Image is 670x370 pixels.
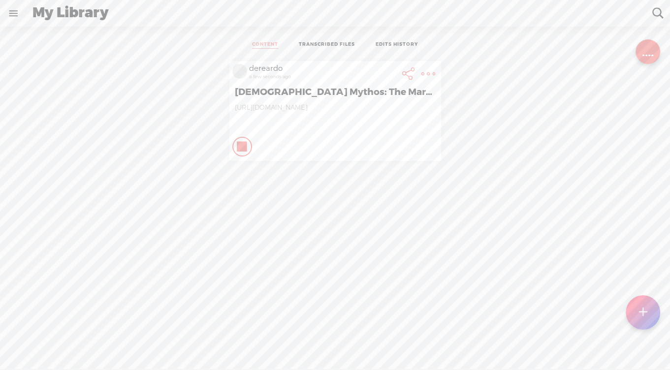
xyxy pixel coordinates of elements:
[232,64,247,79] img: videoLoading.png
[299,41,355,49] a: TRANSCRIBED FILES
[376,41,418,49] a: EDITS HISTORY
[249,74,397,80] div: a few seconds ago
[26,0,645,26] div: My Library
[252,41,278,49] a: CONTENT
[235,86,436,98] span: [DEMOGRAPHIC_DATA] Mythos: The Marvel of [DEMOGRAPHIC_DATA] Visibility
[249,64,397,74] div: dereardo
[235,103,436,133] div: [URL][DOMAIN_NAME]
